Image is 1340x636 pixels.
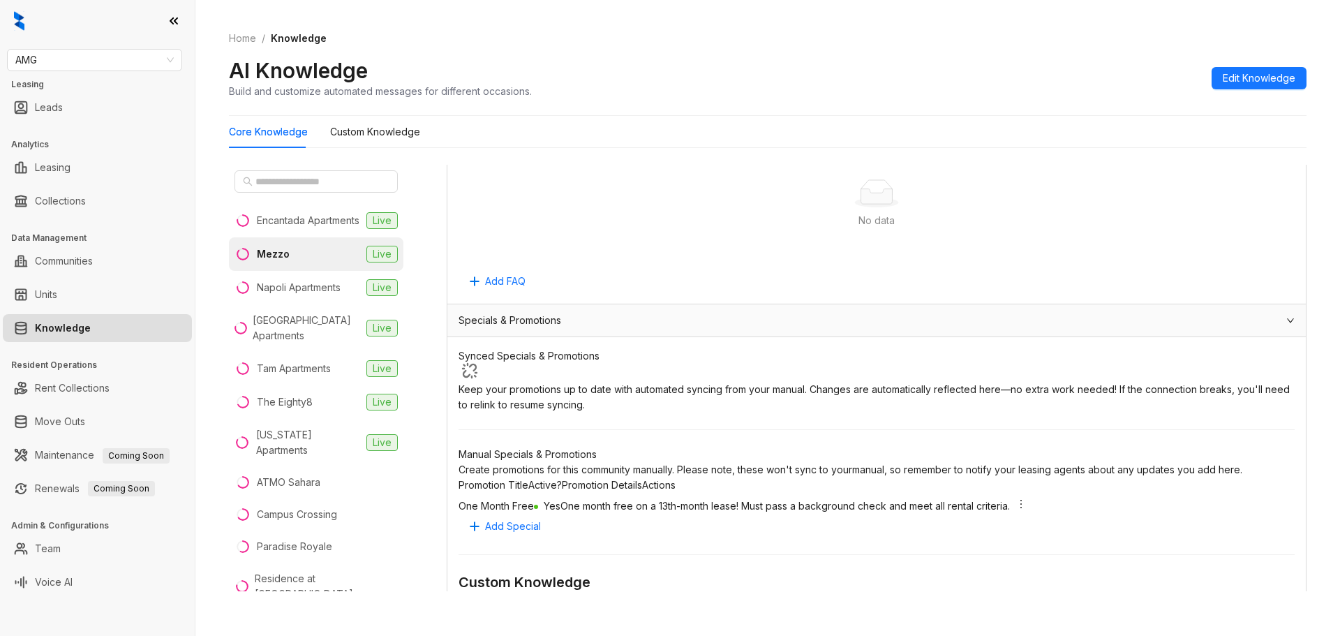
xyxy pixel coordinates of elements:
[255,571,398,602] div: Residence at [GEOGRAPHIC_DATA]
[35,94,63,121] a: Leads
[1223,71,1295,86] span: Edit Knowledge
[257,507,337,522] div: Campus Crossing
[459,348,1295,364] div: Synced Specials & Promotions
[257,361,331,376] div: Tam Apartments
[1212,67,1306,89] button: Edit Knowledge
[35,187,86,215] a: Collections
[459,479,528,491] span: Promotion Title
[366,212,398,229] span: Live
[366,320,398,337] span: Live
[257,475,320,490] div: ATMO Sahara
[35,374,110,402] a: Rent Collections
[3,568,192,596] li: Voice AI
[35,154,70,182] a: Leasing
[35,281,57,309] a: Units
[243,177,253,186] span: search
[257,280,341,295] div: Napoli Apartments
[229,84,532,98] div: Build and customize automated messages for different occasions.
[560,500,1010,512] span: One month free on a 13th-month lease! Must pass a background check and meet all rental criteria.
[3,94,192,121] li: Leads
[257,539,332,554] div: Paradise Royale
[35,475,155,503] a: RenewalsComing Soon
[366,394,398,411] span: Live
[35,535,61,563] a: Team
[3,314,192,342] li: Knowledge
[366,360,398,377] span: Live
[35,247,93,275] a: Communities
[459,462,1295,478] div: Create promotions for this community manually. Please note, these won't sync to your manual , so ...
[3,535,192,563] li: Team
[3,374,192,402] li: Rent Collections
[11,519,195,532] h3: Admin & Configurations
[1286,316,1295,325] span: expanded
[257,394,313,410] div: The Eighty8
[562,479,642,491] span: Promotion Details
[3,441,192,469] li: Maintenance
[330,124,420,140] div: Custom Knowledge
[1015,498,1027,510] span: more
[475,213,1278,228] div: No data
[366,279,398,296] span: Live
[11,138,195,151] h3: Analytics
[11,232,195,244] h3: Data Management
[257,213,359,228] div: Encantada Apartments
[14,11,24,31] img: logo
[366,434,398,451] span: Live
[229,57,368,84] h2: AI Knowledge
[459,270,537,293] button: Add FAQ
[3,408,192,436] li: Move Outs
[485,274,526,289] span: Add FAQ
[3,281,192,309] li: Units
[253,313,361,343] div: [GEOGRAPHIC_DATA] Apartments
[226,31,259,46] a: Home
[88,481,155,496] span: Coming Soon
[35,568,73,596] a: Voice AI
[11,359,195,371] h3: Resident Operations
[15,50,174,71] span: AMG
[544,500,560,512] span: Yes
[11,78,195,91] h3: Leasing
[35,314,91,342] a: Knowledge
[459,447,1295,462] div: Manual Specials & Promotions
[485,519,541,534] span: Add Special
[459,500,534,512] span: One Month Free
[642,479,676,491] span: Actions
[459,313,561,328] span: Specials & Promotions
[459,382,1295,413] div: Keep your promotions up to date with automated syncing from your manual . Changes are automatical...
[528,479,562,491] span: Active?
[3,154,192,182] li: Leasing
[459,515,552,538] button: Add Special
[447,304,1306,337] div: Specials & Promotions
[262,31,265,46] li: /
[257,246,290,262] div: Mezzo
[3,475,192,503] li: Renewals
[459,572,1295,593] div: Custom Knowledge
[103,448,170,464] span: Coming Soon
[256,427,361,458] div: [US_STATE] Apartments
[229,124,308,140] div: Core Knowledge
[271,32,327,44] span: Knowledge
[3,187,192,215] li: Collections
[35,408,85,436] a: Move Outs
[366,246,398,262] span: Live
[3,247,192,275] li: Communities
